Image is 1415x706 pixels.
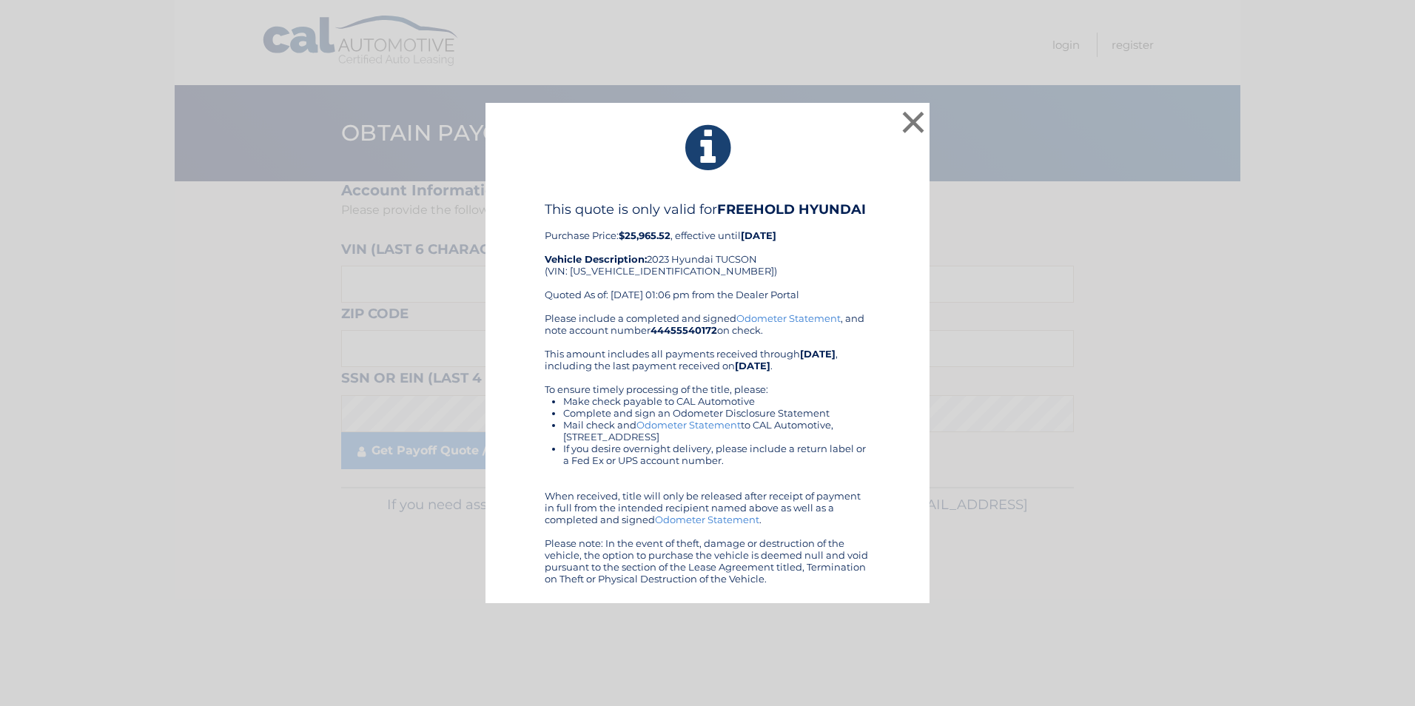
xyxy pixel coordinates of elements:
h4: This quote is only valid for [545,201,870,218]
b: [DATE] [735,360,770,372]
li: Make check payable to CAL Automotive [563,395,870,407]
b: [DATE] [741,229,776,241]
b: 44455540172 [651,324,717,336]
strong: Vehicle Description: [545,253,647,265]
a: Odometer Statement [655,514,759,525]
b: $25,965.52 [619,229,670,241]
button: × [898,107,928,137]
a: Odometer Statement [736,312,841,324]
div: Purchase Price: , effective until 2023 Hyundai TUCSON (VIN: [US_VEHICLE_IDENTIFICATION_NUMBER]) Q... [545,201,870,312]
b: [DATE] [800,348,836,360]
li: Complete and sign an Odometer Disclosure Statement [563,407,870,419]
div: Please include a completed and signed , and note account number on check. This amount includes al... [545,312,870,585]
li: Mail check and to CAL Automotive, [STREET_ADDRESS] [563,419,870,443]
li: If you desire overnight delivery, please include a return label or a Fed Ex or UPS account number. [563,443,870,466]
b: FREEHOLD HYUNDAI [717,201,866,218]
a: Odometer Statement [636,419,741,431]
